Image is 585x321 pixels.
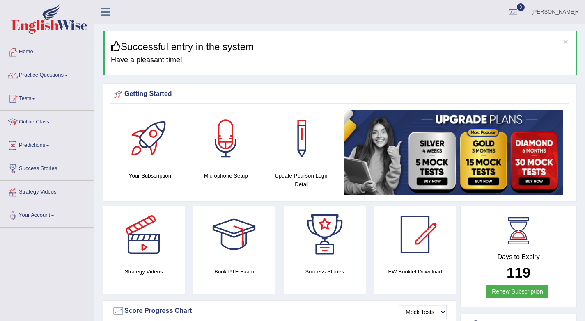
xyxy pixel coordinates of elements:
a: Home [0,41,94,61]
b: 119 [507,264,530,280]
h4: Success Stories [284,267,366,276]
h4: Update Pearson Login Detail [268,171,336,189]
a: Renew Subscription [486,285,548,298]
h3: Successful entry in the system [111,41,570,52]
img: small5.jpg [344,110,563,195]
a: Success Stories [0,157,94,178]
div: Getting Started [112,88,567,100]
a: Online Class [0,111,94,131]
h4: Have a pleasant time! [111,56,570,64]
h4: EW Booklet Download [374,267,456,276]
h4: Strategy Videos [103,267,185,276]
h4: Days to Expiry [470,253,567,261]
a: Tests [0,87,94,108]
h4: Book PTE Exam [193,267,275,276]
div: Score Progress Chart [112,305,447,317]
a: Practice Questions [0,64,94,84]
a: Strategy Videos [0,181,94,201]
button: × [563,37,568,46]
span: 0 [517,3,525,11]
h4: Your Subscription [116,171,184,180]
a: Your Account [0,204,94,225]
a: Predictions [0,134,94,155]
h4: Microphone Setup [192,171,260,180]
